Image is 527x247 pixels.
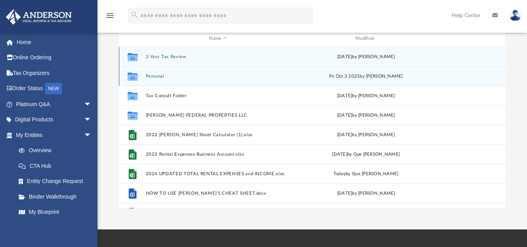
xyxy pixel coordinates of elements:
[146,54,291,59] button: 2-Year Tax Review
[293,35,438,42] div: Modified
[11,143,103,158] a: Overview
[294,53,438,60] div: [DATE] by [PERSON_NAME]
[5,112,103,128] a: Digital Productsarrow_drop_down
[45,83,62,94] div: NEW
[84,112,99,128] span: arrow_drop_down
[509,10,521,21] img: User Pic
[11,158,103,174] a: CTA Hub
[146,93,291,98] button: Tax Consult Folder
[334,171,346,176] span: today
[146,132,291,137] button: 2022 [PERSON_NAME] Sheet Calculator (1).xlsx
[294,92,438,99] div: [DATE] by [PERSON_NAME]
[146,171,291,176] button: 2024 UPDATED TOTAL RENTAL EXPENSES and INCOME.xlsx
[11,220,103,235] a: Tax Due Dates
[11,204,99,220] a: My Blueprint
[5,81,103,97] a: Order StatusNEW
[442,35,496,42] div: id
[146,35,290,42] div: Name
[294,190,438,197] div: [DATE] by [PERSON_NAME]
[146,190,291,195] button: HOW TO USE [PERSON_NAME]'S CHEAT SHEET.docx
[105,11,115,20] i: menu
[294,170,438,177] div: by Que [PERSON_NAME]
[105,15,115,20] a: menu
[146,151,291,156] button: 2023 Rental Expenses-Business Account.xlsx
[146,112,291,117] button: [PERSON_NAME] FEDERAL PROPERTIES LLC
[11,189,103,204] a: Binder Walkthrough
[294,73,438,80] div: Fri Oct 3 2025 by [PERSON_NAME]
[294,151,438,158] div: [DATE] by Que [PERSON_NAME]
[5,96,103,112] a: Platinum Q&Aarrow_drop_down
[84,127,99,143] span: arrow_drop_down
[122,35,142,42] div: id
[130,11,139,19] i: search
[5,50,103,66] a: Online Ordering
[5,65,103,81] a: Tax Organizers
[146,73,291,78] button: Personal
[294,131,438,138] div: [DATE] by [PERSON_NAME]
[294,112,438,119] div: [DATE] by [PERSON_NAME]
[4,9,74,25] img: Anderson Advisors Platinum Portal
[5,127,103,143] a: My Entitiesarrow_drop_down
[84,96,99,112] span: arrow_drop_down
[119,47,506,208] div: grid
[5,34,103,50] a: Home
[11,174,103,189] a: Entity Change Request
